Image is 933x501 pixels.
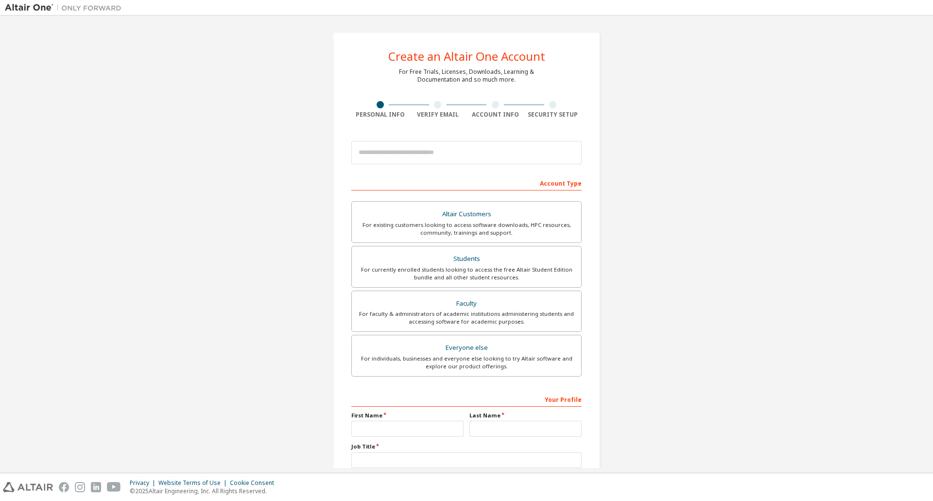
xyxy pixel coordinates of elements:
img: instagram.svg [75,482,85,492]
div: Verify Email [409,111,467,119]
img: youtube.svg [107,482,121,492]
label: Job Title [351,443,582,450]
label: Last Name [469,412,582,419]
div: Account Info [466,111,524,119]
div: Everyone else [358,341,575,355]
div: Create an Altair One Account [388,51,545,62]
div: For individuals, businesses and everyone else looking to try Altair software and explore our prod... [358,355,575,370]
div: Privacy [130,479,158,487]
div: For existing customers looking to access software downloads, HPC resources, community, trainings ... [358,221,575,237]
div: Faculty [358,297,575,311]
div: For Free Trials, Licenses, Downloads, Learning & Documentation and so much more. [399,68,534,84]
div: For currently enrolled students looking to access the free Altair Student Edition bundle and all ... [358,266,575,281]
div: Personal Info [351,111,409,119]
div: Students [358,252,575,266]
div: Account Type [351,175,582,190]
img: linkedin.svg [91,482,101,492]
img: altair_logo.svg [3,482,53,492]
div: For faculty & administrators of academic institutions administering students and accessing softwa... [358,310,575,326]
div: Cookie Consent [230,479,280,487]
div: Security Setup [524,111,582,119]
p: © 2025 Altair Engineering, Inc. All Rights Reserved. [130,487,280,495]
div: Altair Customers [358,207,575,221]
img: facebook.svg [59,482,69,492]
div: Your Profile [351,391,582,407]
img: Altair One [5,3,126,13]
div: Website Terms of Use [158,479,230,487]
label: First Name [351,412,464,419]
